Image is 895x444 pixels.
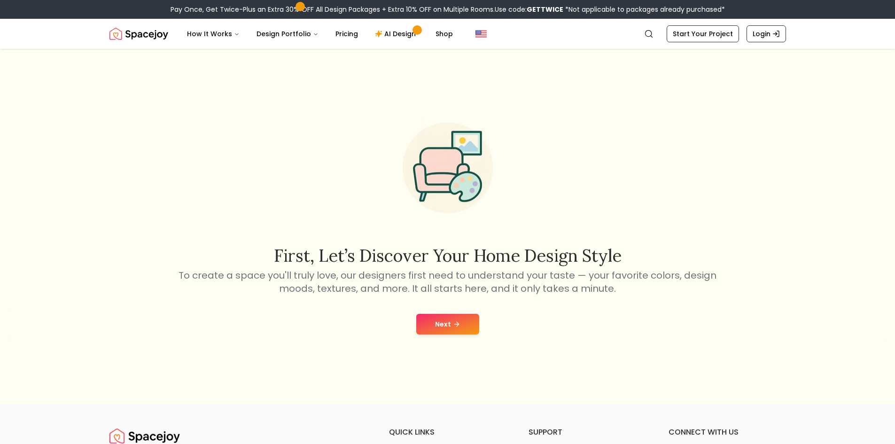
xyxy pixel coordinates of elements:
a: Pricing [328,24,366,43]
a: Spacejoy [109,24,168,43]
p: To create a space you'll truly love, our designers first need to understand your taste — your fav... [177,269,718,295]
b: GETTWICE [527,5,563,14]
button: How It Works [179,24,247,43]
img: United States [475,28,487,39]
h6: quick links [389,427,506,438]
a: Login [747,25,786,42]
span: *Not applicable to packages already purchased* [563,5,725,14]
img: Start Style Quiz Illustration [388,108,508,228]
nav: Global [109,19,786,49]
h2: First, let’s discover your home design style [177,246,718,265]
a: AI Design [367,24,426,43]
button: Design Portfolio [249,24,326,43]
img: Spacejoy Logo [109,24,168,43]
span: Use code: [495,5,563,14]
h6: support [529,427,646,438]
nav: Main [179,24,460,43]
a: Shop [428,24,460,43]
div: Pay Once, Get Twice-Plus an Extra 30% OFF All Design Packages + Extra 10% OFF on Multiple Rooms. [171,5,725,14]
a: Start Your Project [667,25,739,42]
h6: connect with us [669,427,786,438]
button: Next [416,314,479,335]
